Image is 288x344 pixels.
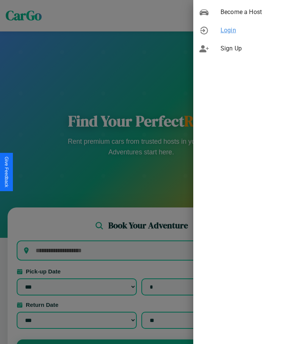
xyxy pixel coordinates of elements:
div: Sign Up [193,39,288,58]
span: Become a Host [221,8,282,17]
div: Login [193,21,288,39]
div: Give Feedback [4,157,9,187]
span: Sign Up [221,44,282,53]
div: Become a Host [193,3,288,21]
span: Login [221,26,282,35]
